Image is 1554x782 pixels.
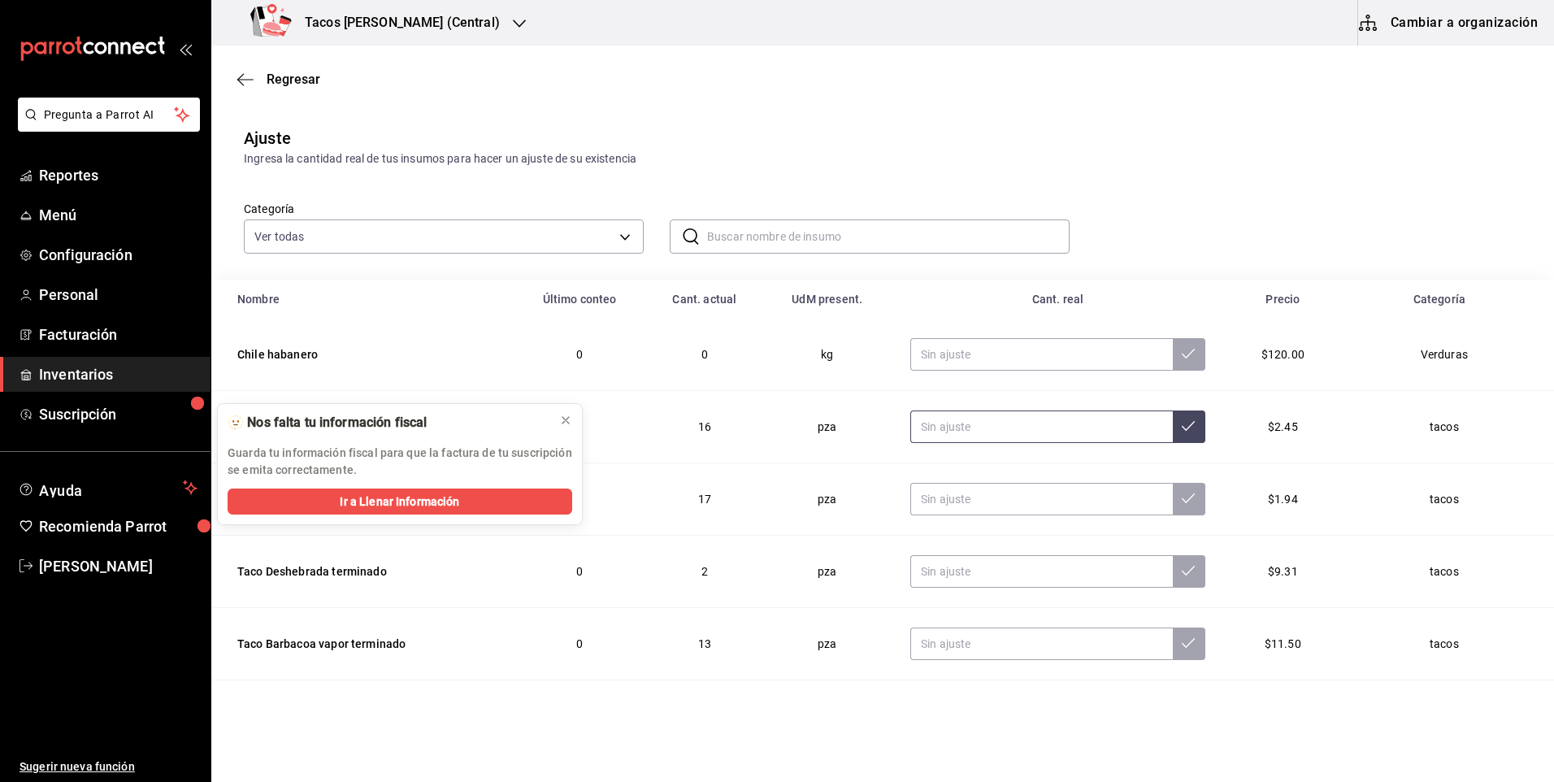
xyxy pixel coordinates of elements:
[763,463,891,536] td: pza
[1268,565,1298,578] span: $9.31
[228,489,572,515] button: Ir a Llenar Información
[1265,637,1301,650] span: $11.50
[39,164,198,186] span: Reportes
[523,293,636,306] div: Último conteo
[340,493,459,510] span: Ir a Llenar Información
[179,42,192,55] button: open_drawer_menu
[698,637,711,650] span: 13
[1341,608,1554,680] td: tacos
[292,13,500,33] h3: Tacos [PERSON_NAME] (Central)
[267,72,320,87] span: Regresar
[576,637,583,650] span: 0
[910,628,1173,660] input: Sin ajuste
[576,348,583,361] span: 0
[39,555,198,577] span: [PERSON_NAME]
[237,72,320,87] button: Regresar
[707,220,1070,253] input: Buscar nombre de insumo
[20,758,198,775] span: Sugerir nueva función
[763,536,891,608] td: pza
[698,420,711,433] span: 16
[44,106,175,124] span: Pregunta a Parrot AI
[18,98,200,132] button: Pregunta a Parrot AI
[1341,680,1554,753] td: tacos
[763,391,891,463] td: pza
[228,445,572,479] p: Guarda tu información fiscal para que la factura de tu suscripción se emita correctamente.
[211,680,514,753] td: Taco Chicharron terminado
[701,348,708,361] span: 0
[228,414,546,432] div: 🫥 Nos falta tu información fiscal
[1261,348,1304,361] span: $120.00
[1351,293,1528,306] div: Categoría
[655,293,753,306] div: Cant. actual
[211,608,514,680] td: Taco Barbacoa vapor terminado
[1341,463,1554,536] td: tacos
[237,293,504,306] div: Nombre
[910,555,1173,588] input: Sin ajuste
[39,478,176,497] span: Ayuda
[39,403,198,425] span: Suscripción
[11,118,200,135] a: Pregunta a Parrot AI
[910,411,1173,443] input: Sin ajuste
[1341,319,1554,391] td: Verduras
[910,483,1173,515] input: Sin ajuste
[39,284,198,306] span: Personal
[763,319,891,391] td: kg
[244,203,644,215] label: Categoría
[1268,493,1298,506] span: $1.94
[211,536,514,608] td: Taco Deshebrada terminado
[901,293,1215,306] div: Cant. real
[39,204,198,226] span: Menú
[576,565,583,578] span: 0
[698,493,711,506] span: 17
[773,293,881,306] div: UdM present.
[39,244,198,266] span: Configuración
[211,463,514,536] td: Taco Frijol terminado
[254,228,304,245] span: Ver todas
[211,319,514,391] td: Chile habanero
[39,324,198,345] span: Facturación
[1268,420,1298,433] span: $2.45
[39,515,198,537] span: Recomienda Parrot
[763,680,891,753] td: pza
[211,391,514,463] td: Taco Papa terminado
[910,338,1173,371] input: Sin ajuste
[1235,293,1331,306] div: Precio
[1341,536,1554,608] td: tacos
[1341,391,1554,463] td: tacos
[763,608,891,680] td: pza
[701,565,708,578] span: 2
[244,150,1521,167] div: Ingresa la cantidad real de tus insumos para hacer un ajuste de su existencia
[39,363,198,385] span: Inventarios
[244,126,291,150] div: Ajuste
